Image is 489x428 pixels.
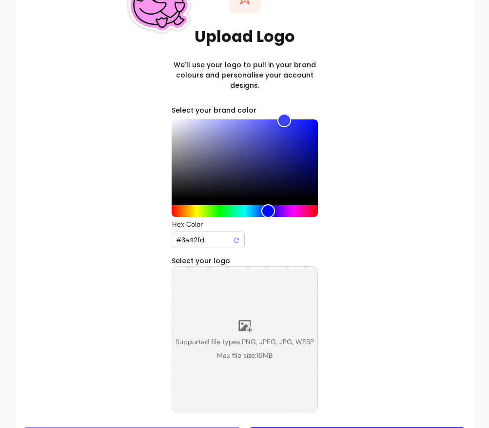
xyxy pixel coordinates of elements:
[172,256,318,266] h6: Select your logo
[176,235,233,245] input: Hex Color
[217,350,273,360] span: Max file size: 15 MB
[172,220,203,229] span: Hex Color
[176,337,314,347] span: Supported file types: PNG, JPEG, JPG, WEBP
[172,105,318,116] h6: Select your brand color
[195,25,295,48] h1: Upload Logo
[172,205,318,217] div: Hue
[172,60,318,91] h2: We'll use your logo to pull in your brand colours and personalise your account designs.
[172,119,318,199] div: Color
[172,266,318,412] div: Supported file types:PNG, JPEG, JPG, WEBPMax file size:15MB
